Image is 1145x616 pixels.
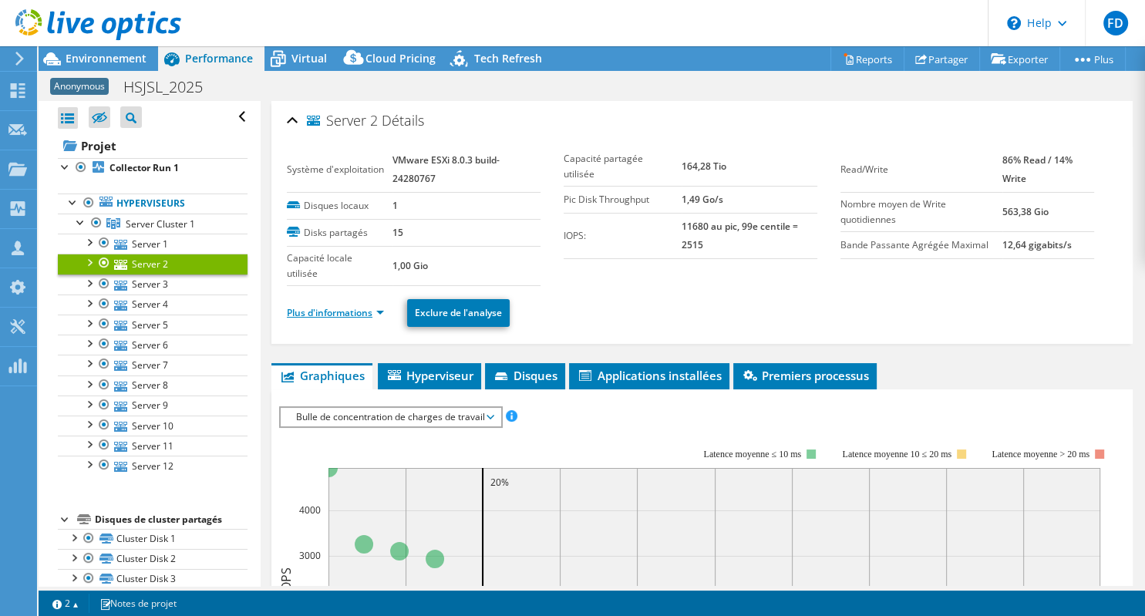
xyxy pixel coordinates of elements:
[407,299,510,327] a: Exclure de l'analyse
[682,160,726,173] b: 164,28 Tio
[392,226,403,239] b: 15
[58,436,248,456] a: Server 11
[58,234,248,254] a: Server 1
[279,368,365,383] span: Graphiques
[185,51,253,66] span: Performance
[682,220,798,251] b: 11680 au pic, 99e centile = 2515
[392,153,500,185] b: VMware ESXi 8.0.3 build-24280767
[58,375,248,396] a: Server 8
[307,113,378,129] span: Server 2
[365,51,436,66] span: Cloud Pricing
[1007,16,1021,30] svg: \n
[904,47,980,71] a: Partager
[116,79,227,96] h1: HSJSL_2025
[1059,47,1126,71] a: Plus
[291,51,327,66] span: Virtual
[842,449,951,459] text: Latence moyenne 10 ≤ 20 ms
[1002,205,1049,218] b: 563,38 Gio
[287,306,384,319] a: Plus d'informations
[1002,238,1072,251] b: 12,64 gigabits/s
[392,259,428,272] b: 1,00 Gio
[564,151,682,182] label: Capacité partagée utilisée
[840,197,1002,227] label: Nombre moyen de Write quotidiennes
[564,192,682,207] label: Pic Disk Throughput
[299,503,321,517] text: 4000
[66,51,146,66] span: Environnement
[109,161,179,174] b: Collector Run 1
[490,476,509,489] text: 20%
[1002,153,1073,185] b: 86% Read / 14% Write
[682,193,723,206] b: 1,49 Go/s
[58,194,248,214] a: Hyperviseurs
[577,368,722,383] span: Applications installées
[95,510,248,529] div: Disques de cluster partagés
[474,51,542,66] span: Tech Refresh
[288,408,493,426] span: Bulle de concentration de charges de travail
[287,198,392,214] label: Disques locaux
[564,228,682,244] label: IOPS:
[278,567,295,594] text: IOPS
[386,368,473,383] span: Hyperviseur
[840,237,1002,253] label: Bande Passante Agrégée Maximal
[287,225,392,241] label: Disks partagés
[58,214,248,234] a: Server Cluster 1
[58,254,248,274] a: Server 2
[58,335,248,355] a: Server 6
[58,456,248,476] a: Server 12
[50,78,109,95] span: Anonymous
[58,315,248,335] a: Server 5
[493,368,557,383] span: Disques
[58,529,248,549] a: Cluster Disk 1
[1103,11,1128,35] span: FD
[287,251,392,281] label: Capacité locale utilisée
[58,133,248,158] a: Projet
[392,199,398,212] b: 1
[58,549,248,569] a: Cluster Disk 2
[58,274,248,295] a: Server 3
[703,449,801,459] text: Latence moyenne ≤ 10 ms
[287,162,392,177] label: Système d'exploitation
[979,47,1060,71] a: Exporter
[299,549,321,562] text: 3000
[42,594,89,613] a: 2
[58,396,248,416] a: Server 9
[741,368,869,383] span: Premiers processus
[58,158,248,178] a: Collector Run 1
[830,47,904,71] a: Reports
[840,162,1002,177] label: Read/Write
[58,416,248,436] a: Server 10
[58,569,248,589] a: Cluster Disk 3
[126,217,195,231] span: Server Cluster 1
[58,295,248,315] a: Server 4
[992,449,1089,459] text: Latence moyenne > 20 ms
[382,111,424,130] span: Détails
[58,355,248,375] a: Server 7
[89,594,187,613] a: Notes de projet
